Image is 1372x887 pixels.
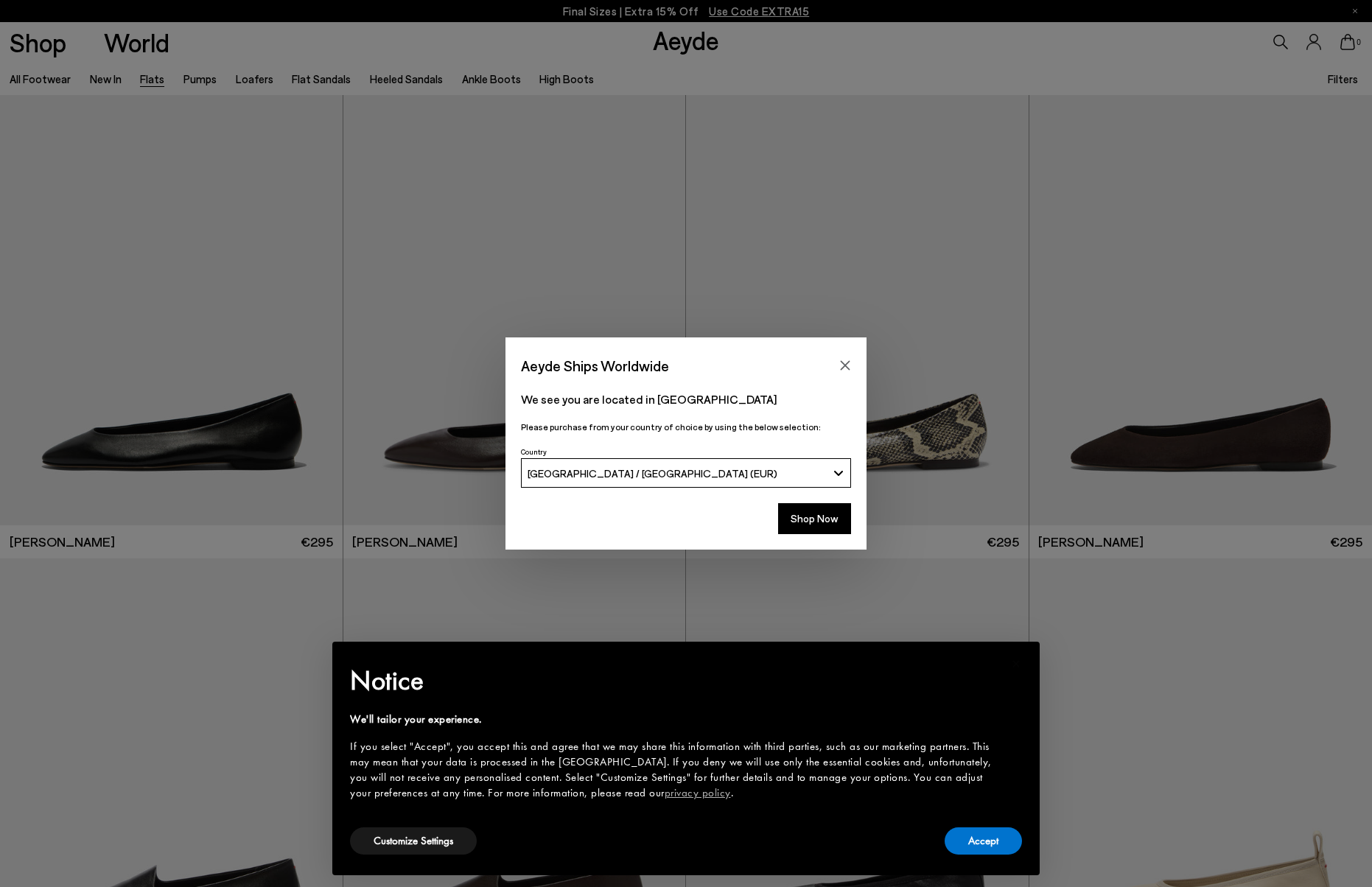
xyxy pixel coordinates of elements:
p: Please purchase from your country of choice by using the below selection: [521,420,851,434]
h2: Notice [350,662,998,700]
a: privacy policy [665,785,731,800]
button: Customize Settings [350,827,477,855]
span: × [1012,652,1021,675]
div: If you select "Accept", you accept this and agree that we may share this information with third p... [350,739,998,801]
span: Country [521,447,547,456]
button: Accept [945,827,1022,855]
button: Close [834,354,856,376]
div: We'll tailor your experience. [350,712,998,727]
span: [GEOGRAPHIC_DATA] / [GEOGRAPHIC_DATA] (EUR) [528,467,777,480]
button: Shop Now [778,503,851,534]
p: We see you are located in [GEOGRAPHIC_DATA] [521,390,851,408]
span: Aeyde Ships Worldwide [521,353,669,379]
button: Close this notice [998,646,1034,681]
